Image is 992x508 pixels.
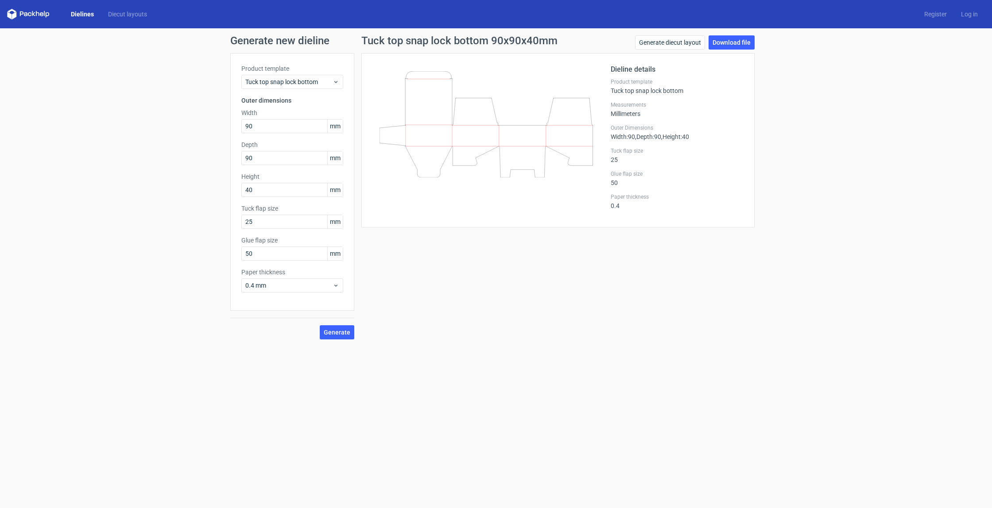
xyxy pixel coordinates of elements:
span: , Depth : 90 [635,133,661,140]
label: Outer Dimensions [611,124,744,131]
label: Product template [611,78,744,85]
div: 25 [611,147,744,163]
label: Paper thickness [611,193,744,200]
a: Register [917,10,954,19]
span: mm [327,183,343,196]
label: Width [241,108,343,117]
span: mm [327,151,343,165]
h1: Generate new dieline [230,35,762,46]
a: Diecut layouts [101,10,154,19]
div: Tuck top snap lock bottom [611,78,744,94]
label: Glue flap size [611,170,744,177]
label: Tuck flap size [241,204,343,213]
label: Measurements [611,101,744,108]
a: Generate diecut layout [635,35,705,50]
span: Tuck top snap lock bottom [245,77,333,86]
label: Depth [241,140,343,149]
div: 50 [611,170,744,186]
span: mm [327,215,343,228]
span: mm [327,247,343,260]
a: Download file [709,35,755,50]
h2: Dieline details [611,64,744,75]
button: Generate [320,325,354,339]
label: Glue flap size [241,236,343,245]
a: Dielines [64,10,101,19]
span: Generate [324,329,350,335]
div: Millimeters [611,101,744,117]
span: Width : 90 [611,133,635,140]
a: Log in [954,10,985,19]
span: , Height : 40 [661,133,689,140]
label: Paper thickness [241,268,343,277]
label: Height [241,172,343,181]
span: 0.4 mm [245,281,333,290]
div: 0.4 [611,193,744,209]
h3: Outer dimensions [241,96,343,105]
label: Product template [241,64,343,73]
span: mm [327,119,343,133]
h1: Tuck top snap lock bottom 90x90x40mm [361,35,558,46]
label: Tuck flap size [611,147,744,154]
